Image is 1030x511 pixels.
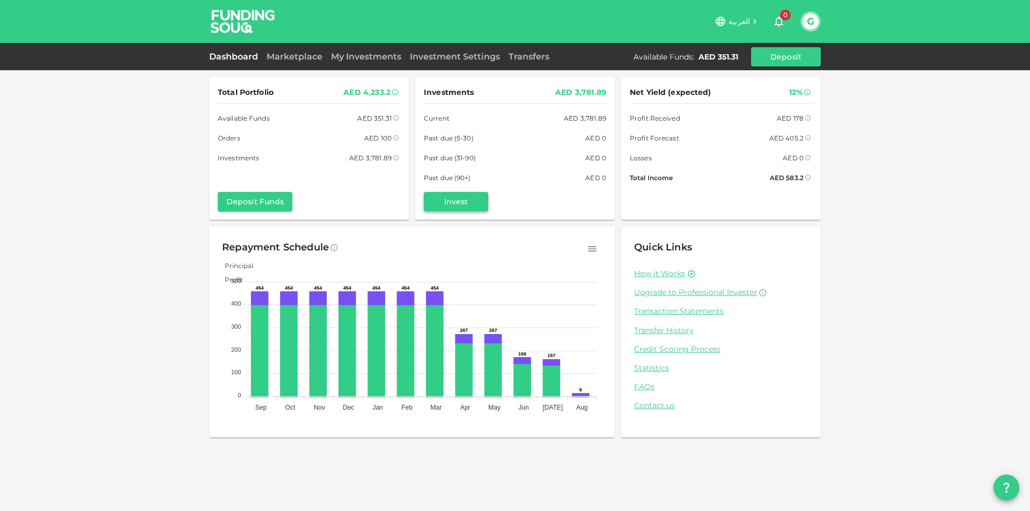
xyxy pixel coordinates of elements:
[314,404,325,411] tspan: Nov
[406,51,504,62] a: Investment Settings
[488,404,501,411] tspan: May
[769,132,804,144] div: AED 405.2
[231,278,241,284] tspan: 500
[262,51,327,62] a: Marketplace
[343,86,391,99] div: AED 4,233.2
[780,10,791,20] span: 0
[634,51,694,62] div: Available Funds :
[424,172,471,183] span: Past due (90+)
[555,86,606,99] div: AED 3,781.89
[431,404,442,411] tspan: Mar
[460,404,470,411] tspan: Apr
[327,51,406,62] a: My Investments
[630,172,673,183] span: Total Income
[372,404,382,411] tspan: Jan
[231,369,241,375] tspan: 100
[424,192,488,211] button: Invest
[994,475,1019,500] button: question
[231,300,241,307] tspan: 400
[634,306,808,316] a: Transaction Statements
[576,404,587,411] tspan: Aug
[218,152,259,164] span: Investments
[238,392,241,398] tspan: 0
[768,11,790,32] button: 0
[585,172,606,183] div: AED 0
[630,152,652,164] span: Losses
[777,113,804,124] div: AED 178
[217,276,243,284] span: Profit
[770,172,804,183] div: AED 583.2
[218,86,274,99] span: Total Portfolio
[424,152,476,164] span: Past due (31-90)
[634,325,808,336] a: Transfer History
[789,86,803,99] div: 12%
[424,132,474,144] span: Past due (5-30)
[634,287,808,298] a: Upgrade to Professional Investor
[518,404,528,411] tspan: Jun
[634,287,757,297] span: Upgrade to Professional Investor
[634,269,685,279] a: How it Works
[634,344,808,354] a: Credit Scoring Process
[630,86,711,99] span: Net Yield (expected)
[285,404,296,411] tspan: Oct
[751,47,821,66] button: Deposit
[364,132,392,144] div: AED 100
[634,401,808,411] a: Contact us
[634,241,692,253] span: Quick Links
[630,132,679,144] span: Profit Forecast
[729,17,750,26] span: العربية
[783,152,804,164] div: AED 0
[585,152,606,164] div: AED 0
[543,404,563,411] tspan: [DATE]
[803,13,819,29] button: G
[564,113,606,124] div: AED 3,781.89
[343,404,354,411] tspan: Dec
[634,363,808,373] a: Statistics
[222,239,329,256] div: Repayment Schedule
[424,113,450,124] span: Current
[218,192,292,211] button: Deposit Funds
[349,152,392,164] div: AED 3,781.89
[218,132,240,144] span: Orders
[231,346,241,353] tspan: 200
[585,132,606,144] div: AED 0
[630,113,680,124] span: Profit Received
[209,51,262,62] a: Dashboard
[255,404,267,411] tspan: Sep
[424,86,474,99] span: Investments
[698,51,738,62] div: AED 351.31
[218,113,270,124] span: Available Funds
[231,323,241,330] tspan: 300
[217,262,253,270] span: Principal
[401,404,413,411] tspan: Feb
[504,51,554,62] a: Transfers
[634,382,808,392] a: FAQs
[357,113,392,124] div: AED 351.31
